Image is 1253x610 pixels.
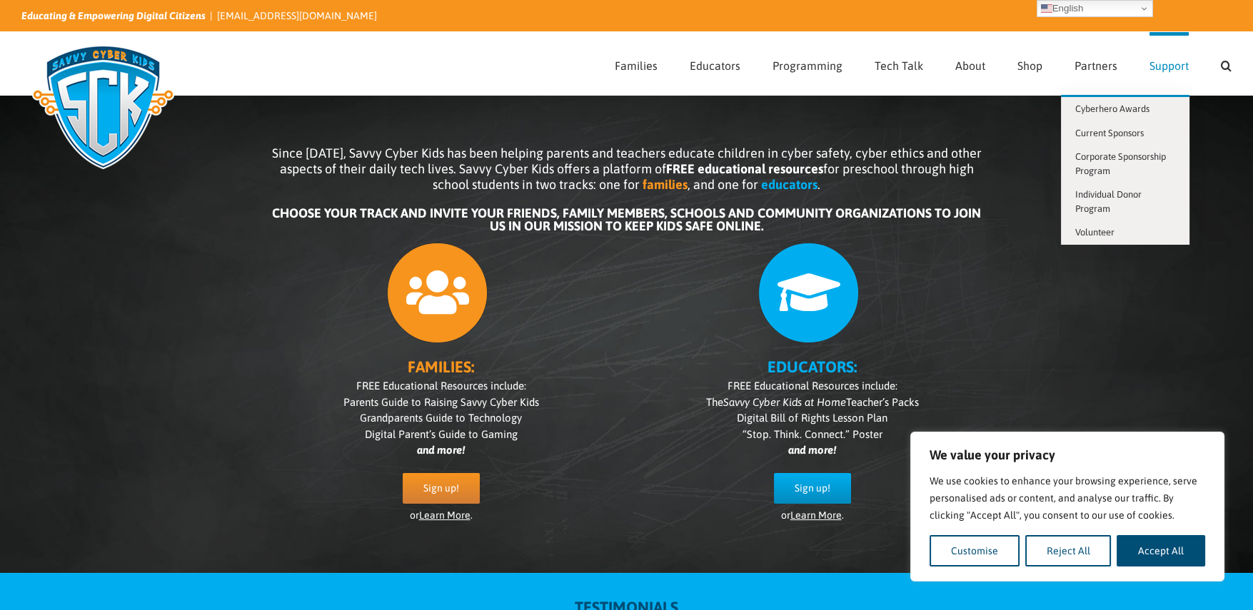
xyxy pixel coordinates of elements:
[790,509,842,521] a: Learn More
[1149,60,1189,71] span: Support
[403,473,480,504] a: Sign up!
[1221,32,1232,95] a: Search
[690,60,740,71] span: Educators
[272,205,981,233] b: CHOOSE YOUR TRACK AND INVITE YOUR FRIENDS, FAMILY MEMBERS, SCHOOLS AND COMMUNITY ORGANIZATIONS TO...
[773,32,842,95] a: Programming
[1061,97,1189,121] a: Cyberhero Awards
[419,509,470,521] a: Learn More
[1075,60,1117,71] span: Partners
[343,396,539,408] span: Parents Guide to Raising Savvy Cyber Kids
[410,509,473,521] span: or .
[1075,32,1117,95] a: Partners
[1041,3,1052,14] img: en
[360,412,522,424] span: Grandparents Guide to Technology
[688,177,758,192] span: , and one for
[21,10,206,21] i: Educating & Empowering Digital Citizens
[615,60,658,71] span: Families
[795,482,830,494] span: Sign up!
[781,509,844,521] span: or .
[1061,183,1189,220] a: Individual Donor Program
[1075,151,1166,176] span: Corporate Sponsorship Program
[217,10,377,21] a: [EMAIL_ADDRESS][DOMAIN_NAME]
[1075,128,1144,138] span: Current Sponsors
[1017,32,1042,95] a: Shop
[1149,32,1189,95] a: Support
[1017,60,1042,71] span: Shop
[615,32,1232,95] nav: Main Menu
[1075,103,1149,114] span: Cyberhero Awards
[690,32,740,95] a: Educators
[817,177,820,192] span: .
[788,444,836,456] i: and more!
[1075,227,1114,238] span: Volunteer
[1025,535,1112,566] button: Reject All
[272,146,982,192] span: Since [DATE], Savvy Cyber Kids has been helping parents and teachers educate children in cyber sa...
[955,32,985,95] a: About
[875,32,923,95] a: Tech Talk
[743,428,882,440] span: “Stop. Think. Connect.” Poster
[21,36,185,178] img: Savvy Cyber Kids Logo
[875,60,923,71] span: Tech Talk
[408,357,474,376] b: FAMILIES:
[423,482,459,494] span: Sign up!
[643,177,688,192] b: families
[1061,121,1189,146] a: Current Sponsors
[768,357,857,376] b: EDUCATORS:
[417,444,465,456] i: and more!
[706,396,919,408] span: The Teacher’s Packs
[930,535,1020,566] button: Customise
[723,396,846,408] i: Savvy Cyber Kids at Home
[1117,535,1205,566] button: Accept All
[365,428,518,440] span: Digital Parent’s Guide to Gaming
[1061,220,1189,245] a: Volunteer
[773,60,842,71] span: Programming
[728,380,897,392] span: FREE Educational Resources include:
[615,32,658,95] a: Families
[1075,189,1142,214] span: Individual Donor Program
[930,472,1205,524] p: We use cookies to enhance your browsing experience, serve personalised ads or content, and analys...
[774,473,851,504] a: Sign up!
[761,177,817,192] b: educators
[955,60,985,71] span: About
[666,161,823,176] b: FREE educational resources
[737,412,887,424] span: Digital Bill of Rights Lesson Plan
[930,447,1205,464] p: We value your privacy
[1061,145,1189,183] a: Corporate Sponsorship Program
[356,380,526,392] span: FREE Educational Resources include:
